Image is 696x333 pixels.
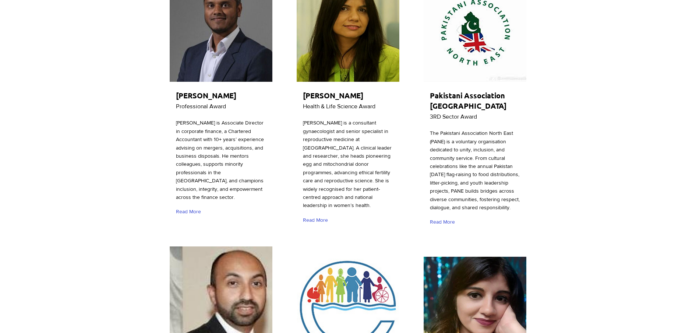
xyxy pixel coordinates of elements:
span: Health & Life Science Award [303,103,375,109]
span: 3RD Sector Award [430,113,477,120]
span: The Pakistani Association North East (PANE) is a voluntary organisation dedicated to unity, inclu... [430,130,520,210]
span: Read More [303,217,328,224]
span: [PERSON_NAME] [303,91,363,100]
a: Read More [430,215,458,228]
span: Professional Award [176,103,226,109]
span: [PERSON_NAME] is Associate Director in corporate finance, a Chartered Accountant with 10+ years’ ... [176,120,264,200]
span: Pakistani Association [GEOGRAPHIC_DATA] [430,91,506,111]
span: [PERSON_NAME] is a consultant gynaecologist and senior specialist in reproductive medicine at [GE... [303,120,392,208]
a: Read More [303,214,331,227]
span: [PERSON_NAME] [176,91,236,100]
span: Read More [176,208,201,215]
a: Read More [176,205,204,218]
span: Read More [430,218,455,226]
